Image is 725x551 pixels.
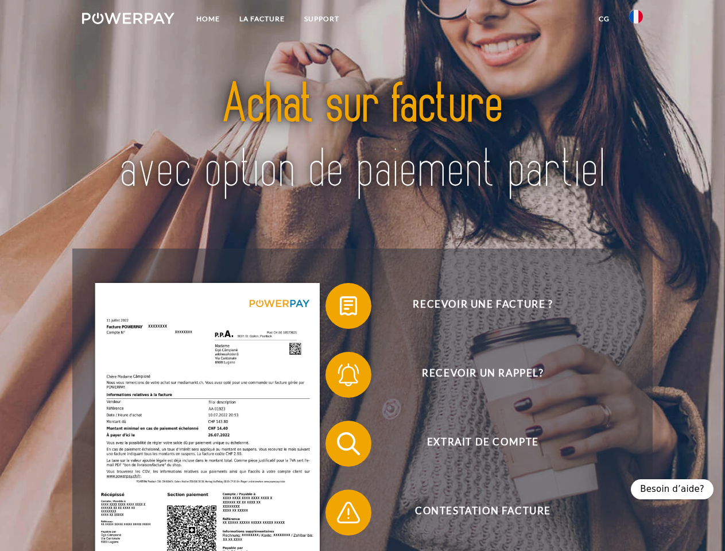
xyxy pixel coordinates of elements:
img: qb_search.svg [334,429,363,458]
span: Recevoir une facture ? [342,283,623,329]
button: Contestation Facture [325,490,624,536]
div: Besoin d’aide? [631,479,714,499]
a: LA FACTURE [230,9,294,29]
span: Contestation Facture [342,490,623,536]
button: Extrait de compte [325,421,624,467]
span: Recevoir un rappel? [342,352,623,398]
img: fr [629,10,643,24]
a: CG [589,9,619,29]
button: Recevoir une facture ? [325,283,624,329]
button: Recevoir un rappel? [325,352,624,398]
img: qb_warning.svg [334,498,363,527]
img: title-powerpay_fr.svg [110,55,615,220]
img: logo-powerpay-white.svg [82,13,175,24]
span: Extrait de compte [342,421,623,467]
img: qb_bill.svg [334,292,363,320]
img: qb_bell.svg [334,360,363,389]
a: Support [294,9,349,29]
a: Home [187,9,230,29]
